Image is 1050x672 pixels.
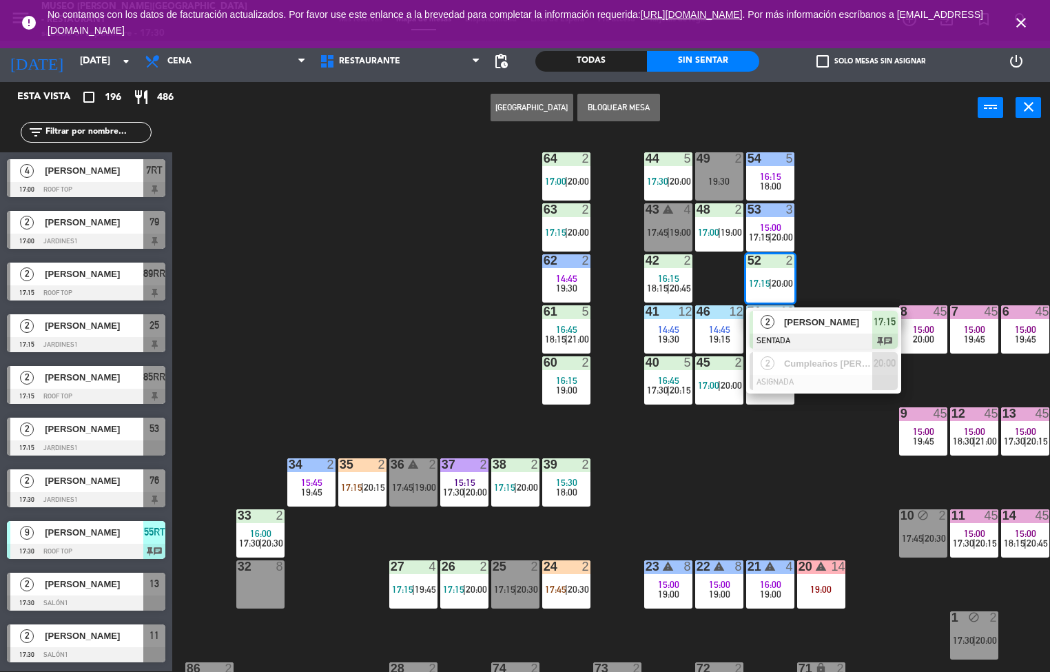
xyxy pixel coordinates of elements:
span: 2 [20,371,34,385]
span: 15:45 [301,477,322,488]
div: 5 [785,152,794,165]
span: | [769,278,772,289]
span: No contamos con los datos de facturación actualizados. Por favor use este enlance a la brevedad p... [48,9,983,36]
span: 17:45 [392,482,413,493]
div: 9 [900,407,901,420]
button: close [1016,97,1041,118]
span: | [922,533,925,544]
div: 12 [678,305,692,318]
span: 15:00 [658,579,679,590]
span: [PERSON_NAME] [45,629,143,643]
span: | [718,380,721,391]
span: 20:00 [670,176,691,187]
span: 17:30 [239,538,260,549]
span: 13 [150,576,159,592]
span: 20:00 [568,176,589,187]
span: 15:00 [913,426,934,437]
i: warning [662,203,674,215]
span: 19:00 [760,589,781,600]
span: 17:30 [953,538,974,549]
span: 16:00 [760,579,781,590]
div: 38 [493,458,493,471]
span: 2 [20,267,34,281]
span: [PERSON_NAME] [45,422,143,436]
i: warning [662,560,674,572]
span: 19:45 [415,584,436,595]
div: 19:00 [797,584,845,594]
div: 2 [480,458,488,471]
span: 19:45 [964,334,985,345]
span: 20:00 [913,334,934,345]
span: 19:00 [556,385,577,396]
span: | [412,482,415,493]
span: 21:00 [976,436,997,447]
div: 2 [734,152,743,165]
div: 52 [748,254,748,267]
span: 2 [20,629,34,643]
span: 19:45 [301,487,322,498]
span: [PERSON_NAME] [45,163,143,178]
div: 1 [951,611,952,624]
div: 11 [951,509,952,522]
span: [PERSON_NAME] [45,577,143,591]
div: 45 [1035,407,1049,420]
div: 23 [646,560,646,573]
span: Restaurante [339,57,400,66]
div: 2 [378,458,386,471]
i: close [1020,99,1037,115]
div: 5 [683,356,692,369]
div: Sin sentar [647,51,759,72]
div: 4 [429,560,437,573]
span: 15:00 [709,579,730,590]
span: | [565,584,568,595]
span: 7RT [146,162,163,179]
div: 14 [1002,509,1003,522]
div: 2 [785,254,794,267]
span: 20:00 [568,227,589,238]
span: 18:00 [760,181,781,192]
span: | [973,635,976,646]
div: 45 [984,305,998,318]
div: 40 [646,356,646,369]
span: 20:00 [976,635,997,646]
i: warning [815,560,827,572]
span: 17:15 [341,482,362,493]
span: 18:00 [556,487,577,498]
span: 20:30 [568,584,589,595]
div: 45 [697,356,697,369]
i: power_settings_new [1008,53,1025,70]
div: 2 [989,611,998,624]
span: 17:45 [545,584,566,595]
div: 2 [734,356,743,369]
span: 17:30 [443,487,464,498]
div: 8 [900,305,901,318]
span: 19:45 [913,436,934,447]
span: 20:15 [1027,436,1048,447]
div: 61 [544,305,544,318]
span: 17:45 [647,227,668,238]
div: 2 [581,458,590,471]
span: | [667,385,670,396]
span: 17:15 [749,232,770,243]
div: 27 [391,560,391,573]
div: 4 [785,560,794,573]
div: 51 [748,305,748,318]
div: 2 [581,254,590,267]
span: 16:15 [760,171,781,182]
div: 64 [544,152,544,165]
span: | [973,436,976,447]
span: 17:15 [545,227,566,238]
span: 17:15 [749,278,770,289]
div: 14 [831,560,845,573]
span: 2 [761,315,774,329]
div: 8 [734,560,743,573]
span: 19:30 [658,334,679,345]
span: 15:00 [1015,528,1036,539]
div: 2 [683,254,692,267]
span: 2 [761,356,774,370]
div: 2 [581,356,590,369]
span: | [463,487,466,498]
button: power_input [978,97,1003,118]
span: 76 [150,472,159,489]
